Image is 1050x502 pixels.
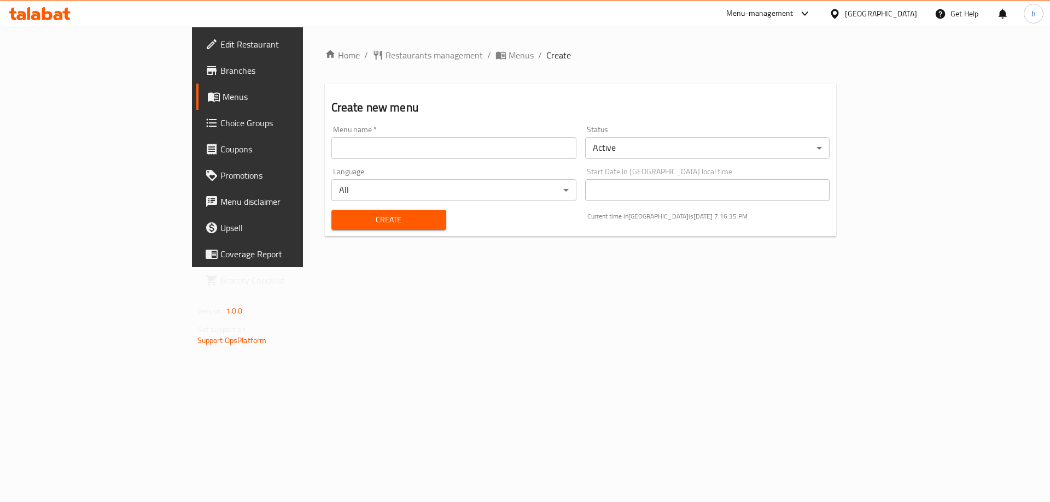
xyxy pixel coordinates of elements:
span: Edit Restaurant [220,38,359,51]
span: Grocery Checklist [220,274,359,287]
span: Create [546,49,571,62]
a: Grocery Checklist [196,267,367,293]
span: 1.0.0 [226,304,243,318]
a: Restaurants management [372,49,483,62]
span: Menu disclaimer [220,195,359,208]
a: Menu disclaimer [196,188,367,215]
a: Coupons [196,136,367,162]
a: Coverage Report [196,241,367,267]
div: All [331,179,576,201]
span: Restaurants management [386,49,483,62]
a: Upsell [196,215,367,241]
span: Coverage Report [220,247,359,261]
li: / [538,49,542,62]
span: h [1031,8,1036,20]
a: Menus [495,49,534,62]
span: Choice Groups [220,116,359,129]
div: Menu-management [726,7,794,20]
span: Get support on: [197,322,248,336]
span: Branches [220,64,359,77]
a: Menus [196,84,367,110]
div: Active [585,137,830,159]
a: Promotions [196,162,367,188]
button: Create [331,210,446,230]
span: Create [340,213,437,227]
nav: breadcrumb [325,49,837,62]
a: Choice Groups [196,110,367,136]
p: Current time in [GEOGRAPHIC_DATA] is [DATE] 7:16:35 PM [587,211,830,221]
span: Menus [223,90,359,103]
input: Please enter Menu name [331,137,576,159]
div: [GEOGRAPHIC_DATA] [845,8,917,20]
span: Promotions [220,169,359,182]
span: Menus [509,49,534,62]
span: Coupons [220,143,359,156]
a: Edit Restaurant [196,31,367,57]
a: Branches [196,57,367,84]
span: Version: [197,304,224,318]
span: Upsell [220,221,359,234]
li: / [487,49,491,62]
h2: Create new menu [331,99,830,116]
a: Support.OpsPlatform [197,333,267,347]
